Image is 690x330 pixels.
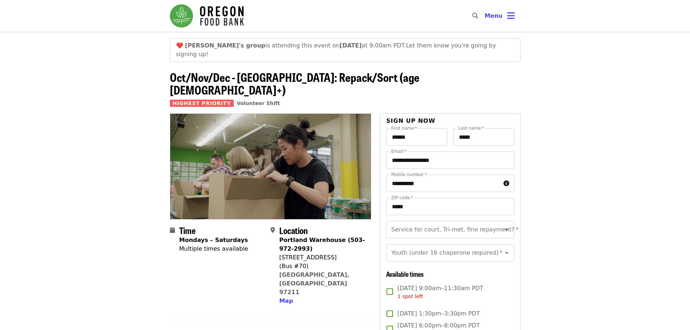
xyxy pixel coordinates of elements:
span: Available times [386,269,424,279]
button: Map [279,297,293,305]
i: bars icon [507,11,515,21]
span: Map [279,297,293,304]
input: Mobile number [386,175,500,192]
span: Location [279,224,308,237]
img: Oct/Nov/Dec - Portland: Repack/Sort (age 8+) organized by Oregon Food Bank [170,114,371,219]
i: calendar icon [170,227,175,234]
a: Volunteer Shift [237,100,280,106]
a: [GEOGRAPHIC_DATA], [GEOGRAPHIC_DATA] 97211 [279,271,350,296]
strong: [PERSON_NAME]'s group [185,42,265,49]
button: Toggle account menu [479,7,520,25]
div: (Bus #70) [279,262,365,271]
span: Sign up now [386,117,435,124]
input: Email [386,151,514,169]
div: Multiple times available [179,245,248,253]
span: heart emoji [176,42,183,49]
label: Email [391,149,406,154]
label: Mobile number [391,172,427,177]
span: is attending this event on at 9:00am PDT. [185,42,406,49]
span: [DATE] 9:00am–11:30am PDT [397,284,483,300]
i: search icon [472,12,478,19]
label: ZIP code [391,196,413,200]
span: Menu [485,12,503,19]
i: circle-info icon [503,180,509,187]
label: First name [391,126,417,130]
input: Last name [453,128,514,146]
div: [STREET_ADDRESS] [279,253,365,262]
button: Open [502,248,512,258]
label: Last name [458,126,484,130]
span: [DATE] 1:30pm–3:30pm PDT [397,309,480,318]
input: First name [386,128,447,146]
strong: Portland Warehouse (503-972-2993) [279,237,365,252]
span: Time [179,224,196,237]
input: Search [482,7,488,25]
span: Highest Priority [170,100,234,107]
strong: Mondays – Saturdays [179,237,248,243]
button: Open [502,225,512,235]
span: Oct/Nov/Dec - [GEOGRAPHIC_DATA]: Repack/Sort (age [DEMOGRAPHIC_DATA]+) [170,68,419,98]
span: 1 spot left [397,293,423,299]
img: Oregon Food Bank - Home [170,4,244,28]
input: ZIP code [386,198,514,215]
strong: [DATE] [340,42,362,49]
i: map-marker-alt icon [271,227,275,234]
